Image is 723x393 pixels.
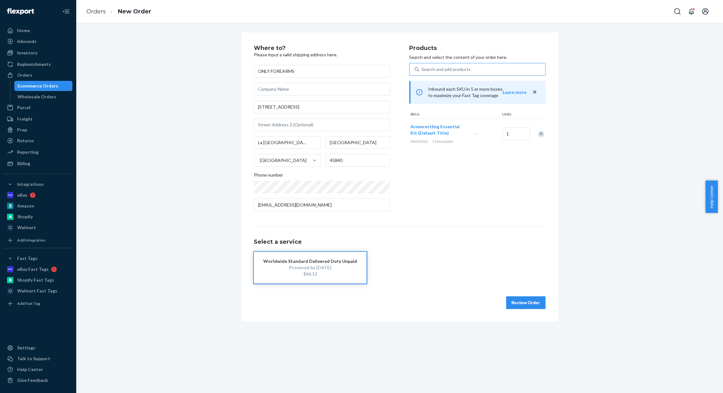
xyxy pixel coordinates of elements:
div: Walmart [17,224,36,231]
div: Ecommerce Orders [17,83,58,89]
a: Inbounds [4,36,72,46]
div: Worldwide Standard Delivered Duty Unpaid [263,258,357,264]
a: Billing [4,158,72,169]
div: Shopify Fast Tags [17,277,54,283]
button: Close Navigation [60,5,72,18]
button: close [531,89,538,95]
h2: Products [409,45,545,52]
div: Help Center [17,366,43,373]
div: Give Feedback [17,377,48,383]
div: Add Integration [17,237,45,243]
div: [GEOGRAPHIC_DATA] [260,157,307,164]
div: Prep [17,127,27,133]
div: Units [501,111,530,118]
a: Help Center [4,364,72,375]
a: Replenishments [4,59,72,69]
div: Reporting [17,149,38,155]
a: Prep [4,125,72,135]
span: Phone number [254,172,283,181]
div: Settings [17,345,35,351]
a: Returns [4,136,72,146]
a: eBay [4,190,72,200]
input: ZIP Code [326,154,390,167]
a: Shopify Fast Tags [4,275,72,285]
span: Armwrestling Essential Kit (Default Title) [410,124,460,136]
div: Amazon [17,203,34,209]
div: Inbounds [17,38,37,45]
div: Replenishments [17,61,51,67]
img: Flexport logo [7,8,34,15]
div: Home [17,27,30,34]
input: Street Address 2 (Optional) [254,118,390,131]
p: Please input a valid shipping address here. [254,52,390,58]
p: Search and select the content of your order here. [409,54,545,60]
button: Give Feedback [4,375,72,385]
input: Quantity [502,127,530,140]
div: Remove Item [538,131,544,137]
div: Shopify [17,214,33,220]
div: Inbound each SKU in 5 or more boxes to maximize your Fast Tag coverage [409,81,545,104]
button: Integrations [4,179,72,189]
input: Company Name [254,83,390,95]
div: SKUs [409,111,501,118]
input: First & Last Name [254,65,390,78]
input: State [326,136,390,149]
div: Wholesale Orders [17,94,56,100]
button: Learn more [503,89,526,95]
a: Wholesale Orders [14,92,73,102]
a: Home [4,25,72,36]
h2: Where to? [254,45,390,52]
div: Inventory [17,50,37,56]
div: Talk to Support [17,355,50,362]
a: Parcel [4,102,72,113]
a: eBay Fast Tags [4,264,72,274]
input: Street Address [254,101,390,113]
ol: breadcrumbs [81,2,156,21]
div: $46.12 [263,271,357,277]
div: Parcel [17,104,30,111]
span: — [474,131,477,137]
button: Fast Tags [4,253,72,263]
a: Add Fast Tag [4,298,72,309]
div: Fast Tags [17,255,37,262]
a: Freight [4,114,72,124]
button: Review Order [506,296,545,309]
a: Settings [4,343,72,353]
a: Walmart Fast Tags [4,286,72,296]
a: Walmart [4,222,72,233]
button: Worldwide Standard Delivered Duty UnpaidPromised by [DATE]$46.12 [254,252,367,284]
h1: Select a service [254,239,545,245]
div: Integrations [17,181,44,187]
a: Shopify [4,212,72,222]
button: Open Search Box [671,5,684,18]
a: Talk to Support [4,354,72,364]
div: Billing [17,160,30,167]
a: Reporting [4,147,72,157]
span: 08092025 [410,139,428,144]
button: Open account menu [699,5,712,18]
a: Add Integration [4,235,72,245]
a: Ecommerce Orders [14,81,73,91]
input: Email (Only Required for International) [254,199,390,211]
div: Returns [17,137,34,144]
div: Walmart Fast Tags [17,288,57,294]
a: Orders [4,70,72,80]
div: eBay [17,192,27,198]
div: Search and add products [422,66,471,73]
button: Help Center [705,180,718,213]
a: Orders [86,8,106,15]
a: Amazon [4,201,72,211]
div: Add Fast Tag [17,301,40,306]
a: Inventory [4,48,72,58]
div: eBay Fast Tags [17,266,49,272]
span: 118 available [432,139,453,144]
button: Armwrestling Essential Kit (Default Title) [410,123,466,136]
div: Freight [17,116,33,122]
a: New Order [118,8,151,15]
button: Open notifications [685,5,698,18]
div: Promised by [DATE] [263,264,357,271]
div: Orders [17,72,32,78]
input: City [254,136,321,149]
